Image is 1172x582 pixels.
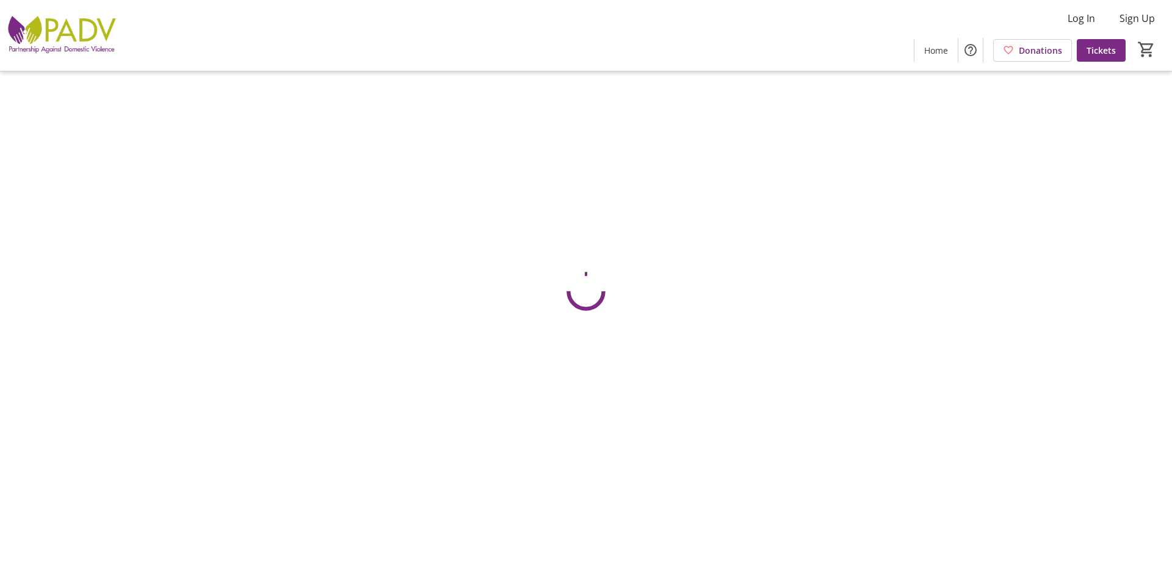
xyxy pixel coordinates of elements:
[1135,38,1157,60] button: Cart
[1110,9,1165,28] button: Sign Up
[1058,9,1105,28] button: Log In
[914,39,958,62] a: Home
[1019,44,1062,57] span: Donations
[924,44,948,57] span: Home
[1120,11,1155,26] span: Sign Up
[1087,44,1116,57] span: Tickets
[993,39,1072,62] a: Donations
[1077,39,1126,62] a: Tickets
[1068,11,1095,26] span: Log In
[958,38,983,62] button: Help
[7,5,116,66] img: Partnership Against Domestic Violence's Logo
